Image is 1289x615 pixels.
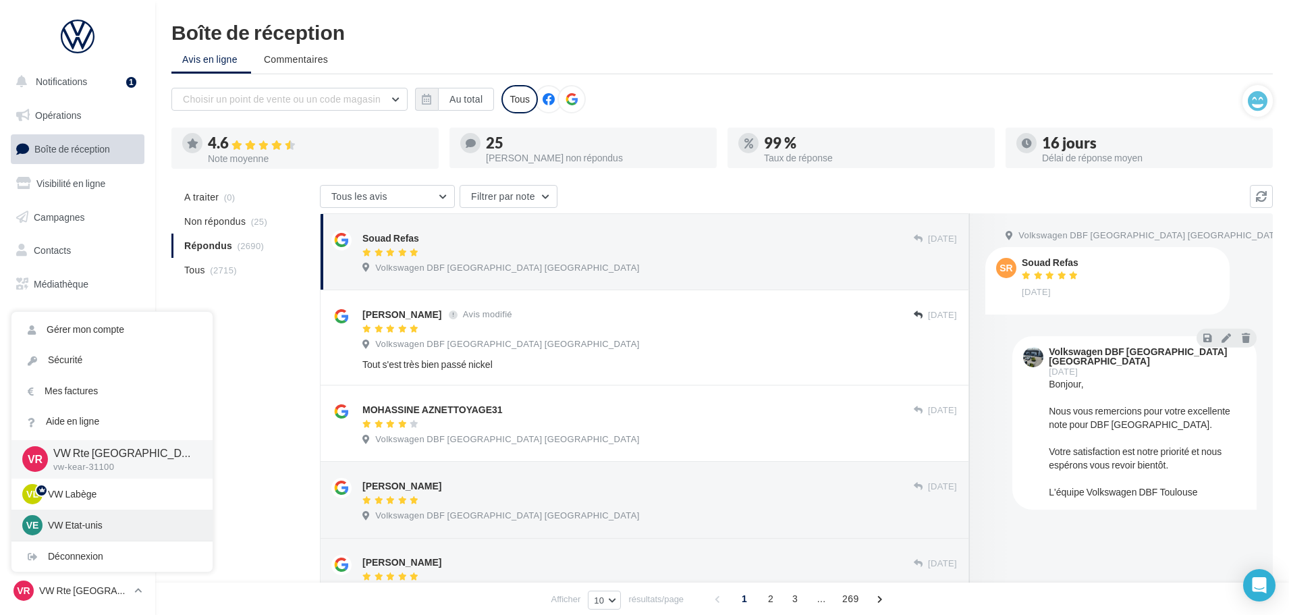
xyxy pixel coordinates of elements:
[39,584,129,597] p: VW Rte [GEOGRAPHIC_DATA]
[11,345,213,375] a: Sécurité
[811,588,832,610] span: ...
[928,481,957,493] span: [DATE]
[551,593,580,606] span: Afficher
[1243,569,1276,601] div: Open Intercom Messenger
[764,136,984,151] div: 99 %
[362,232,419,245] div: Souad Refas
[375,510,639,522] span: Volkswagen DBF [GEOGRAPHIC_DATA] [GEOGRAPHIC_DATA]
[760,588,781,610] span: 2
[375,338,639,350] span: Volkswagen DBF [GEOGRAPHIC_DATA] [GEOGRAPHIC_DATA]
[415,88,494,111] button: Au total
[48,518,196,532] p: VW Etat-unis
[628,593,684,606] span: résultats/page
[34,211,85,222] span: Campagnes
[8,236,147,265] a: Contacts
[764,153,984,163] div: Taux de réponse
[588,591,621,610] button: 10
[362,556,441,569] div: [PERSON_NAME]
[1022,258,1081,267] div: Souad Refas
[928,558,957,570] span: [DATE]
[208,154,428,163] div: Note moyenne
[11,406,213,437] a: Aide en ligne
[11,541,213,572] div: Déconnexion
[171,88,408,111] button: Choisir un point de vente ou un code magasin
[11,578,144,604] a: VR VW Rte [GEOGRAPHIC_DATA]
[1042,136,1262,151] div: 16 jours
[928,233,957,245] span: [DATE]
[36,76,87,87] span: Notifications
[1049,377,1246,499] div: Bonjour, Nous vous remercions pour votre excellente note pour DBF [GEOGRAPHIC_DATA]. Votre satisf...
[362,308,441,321] div: [PERSON_NAME]
[460,185,557,208] button: Filtrer par note
[1042,153,1262,163] div: Délai de réponse moyen
[53,446,191,461] p: VW Rte [GEOGRAPHIC_DATA]
[8,101,147,130] a: Opérations
[34,278,88,290] span: Médiathèque
[11,315,213,345] a: Gérer mon compte
[331,190,387,202] span: Tous les avis
[784,588,806,610] span: 3
[463,309,512,320] span: Avis modifié
[251,216,267,227] span: (25)
[264,53,328,66] span: Commentaires
[438,88,494,111] button: Au total
[8,270,147,298] a: Médiathèque
[34,143,110,155] span: Boîte de réception
[17,584,30,597] span: VR
[8,68,142,96] button: Notifications 1
[8,134,147,163] a: Boîte de réception
[184,190,219,204] span: A traiter
[35,109,81,121] span: Opérations
[8,169,147,198] a: Visibilité en ligne
[26,487,38,501] span: VL
[375,433,639,446] span: Volkswagen DBF [GEOGRAPHIC_DATA] [GEOGRAPHIC_DATA]
[8,304,147,332] a: Calendrier
[210,265,237,275] span: (2715)
[320,185,455,208] button: Tous les avis
[734,588,755,610] span: 1
[486,136,706,151] div: 25
[8,203,147,232] a: Campagnes
[184,215,246,228] span: Non répondus
[8,382,147,422] a: Campagnes DataOnDemand
[928,309,957,321] span: [DATE]
[183,93,381,105] span: Choisir un point de vente ou un code magasin
[1022,286,1051,298] span: [DATE]
[34,244,71,256] span: Contacts
[28,452,43,467] span: VR
[999,261,1012,275] span: SR
[126,77,136,88] div: 1
[224,192,236,203] span: (0)
[375,262,639,274] span: Volkswagen DBF [GEOGRAPHIC_DATA] [GEOGRAPHIC_DATA]
[53,461,191,473] p: vw-kear-31100
[362,479,441,493] div: [PERSON_NAME]
[486,153,706,163] div: [PERSON_NAME] non répondus
[11,376,213,406] a: Mes factures
[184,263,205,277] span: Tous
[36,178,105,189] span: Visibilité en ligne
[928,404,957,417] span: [DATE]
[8,337,147,377] a: PLV et print personnalisable
[26,518,39,532] span: VE
[837,588,864,610] span: 269
[501,85,538,113] div: Tous
[48,487,196,501] p: VW Labège
[1049,367,1078,376] span: [DATE]
[171,22,1273,42] div: Boîte de réception
[1018,230,1282,242] span: Volkswagen DBF [GEOGRAPHIC_DATA] [GEOGRAPHIC_DATA]
[594,595,604,606] span: 10
[362,358,869,371] div: Tout s'est très bien passé nickel
[1049,347,1243,366] div: Volkswagen DBF [GEOGRAPHIC_DATA] [GEOGRAPHIC_DATA]
[362,403,503,417] div: MOHASSINE AZNETTOYAGE31
[208,136,428,151] div: 4.6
